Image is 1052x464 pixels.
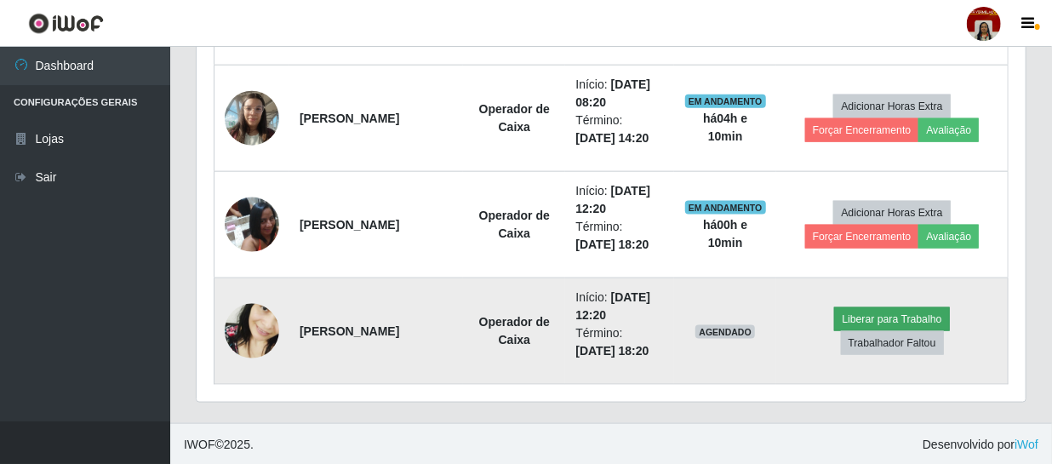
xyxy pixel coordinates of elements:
[184,438,215,451] span: IWOF
[225,272,279,391] img: 1735568187482.jpeg
[575,324,664,360] li: Término:
[703,112,747,143] strong: há 04 h e 10 min
[575,289,664,324] li: Início:
[575,182,664,218] li: Início:
[805,225,919,249] button: Forçar Encerramento
[575,344,649,358] time: [DATE] 18:20
[300,218,399,232] strong: [PERSON_NAME]
[184,436,254,454] span: © 2025 .
[479,102,550,134] strong: Operador de Caixa
[575,131,649,145] time: [DATE] 14:20
[575,184,650,215] time: [DATE] 12:20
[225,82,279,154] img: 1735410099606.jpeg
[575,76,664,112] li: Início:
[923,436,1038,454] span: Desenvolvido por
[225,188,279,261] img: 1716827942776.jpeg
[805,118,919,142] button: Forçar Encerramento
[575,218,664,254] li: Término:
[834,307,949,331] button: Liberar para Trabalho
[703,218,747,249] strong: há 00 h e 10 min
[575,238,649,251] time: [DATE] 18:20
[479,209,550,240] strong: Operador de Caixa
[685,201,766,215] span: EM ANDAMENTO
[479,315,550,347] strong: Operador de Caixa
[575,112,664,147] li: Término:
[1015,438,1038,451] a: iWof
[695,325,755,339] span: AGENDADO
[575,77,650,109] time: [DATE] 08:20
[685,95,766,108] span: EM ANDAMENTO
[918,225,979,249] button: Avaliação
[28,13,104,34] img: CoreUI Logo
[833,201,950,225] button: Adicionar Horas Extra
[833,95,950,118] button: Adicionar Horas Extra
[918,118,979,142] button: Avaliação
[841,331,944,355] button: Trabalhador Faltou
[300,324,399,338] strong: [PERSON_NAME]
[575,290,650,322] time: [DATE] 12:20
[300,112,399,125] strong: [PERSON_NAME]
